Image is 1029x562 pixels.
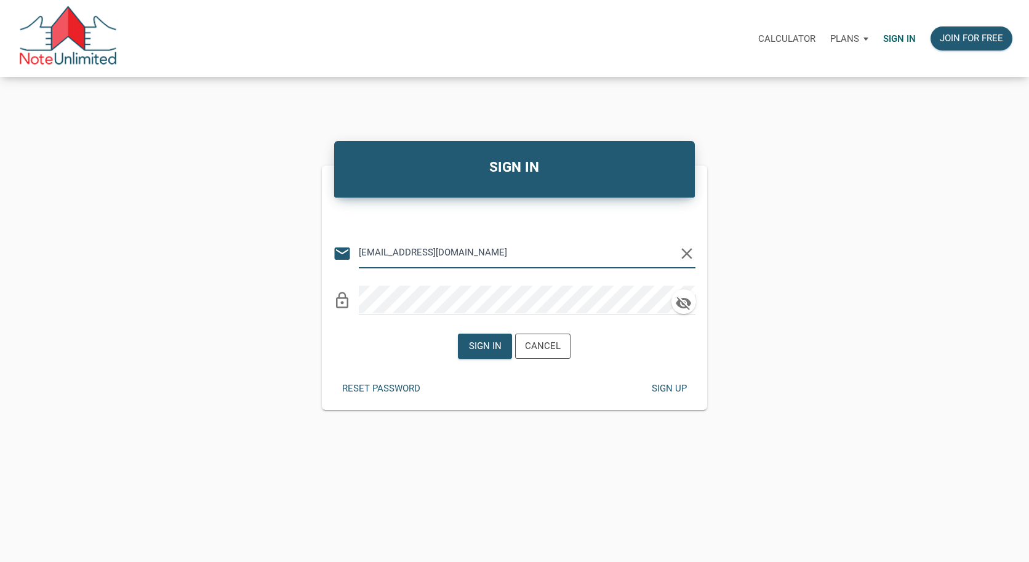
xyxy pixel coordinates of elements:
[333,244,351,263] i: email
[458,334,512,359] button: Sign in
[525,339,561,353] div: Cancel
[333,377,430,401] button: Reset password
[343,157,686,178] h4: SIGN IN
[678,244,696,263] i: clear
[642,377,696,401] button: Sign up
[333,291,351,310] i: lock_outline
[469,339,502,353] div: Sign in
[830,33,859,44] p: Plans
[923,19,1020,58] a: Join for free
[758,33,815,44] p: Calculator
[883,33,916,44] p: Sign in
[876,19,923,58] a: Sign in
[940,31,1003,46] div: Join for free
[18,6,118,71] img: NoteUnlimited
[651,382,686,396] div: Sign up
[751,19,823,58] a: Calculator
[515,334,571,359] button: Cancel
[931,26,1012,50] button: Join for free
[342,382,420,396] div: Reset password
[823,19,876,58] a: Plans
[823,20,876,57] button: Plans
[359,239,677,267] input: Email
